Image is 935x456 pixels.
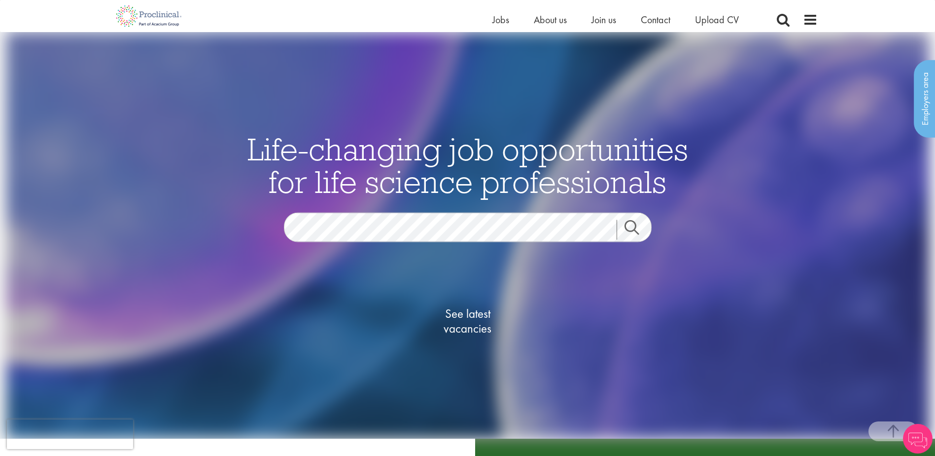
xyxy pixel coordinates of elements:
span: See latest vacancies [418,306,517,336]
iframe: reCAPTCHA [7,419,133,449]
a: Contact [641,13,670,26]
a: Join us [591,13,616,26]
span: Life-changing job opportunities for life science professionals [247,129,688,201]
a: About us [534,13,567,26]
img: Chatbot [903,424,933,454]
img: candidate home [6,32,929,439]
a: Job search submit button [617,220,659,240]
a: See latestvacancies [418,267,517,376]
a: Upload CV [695,13,739,26]
a: Jobs [492,13,509,26]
